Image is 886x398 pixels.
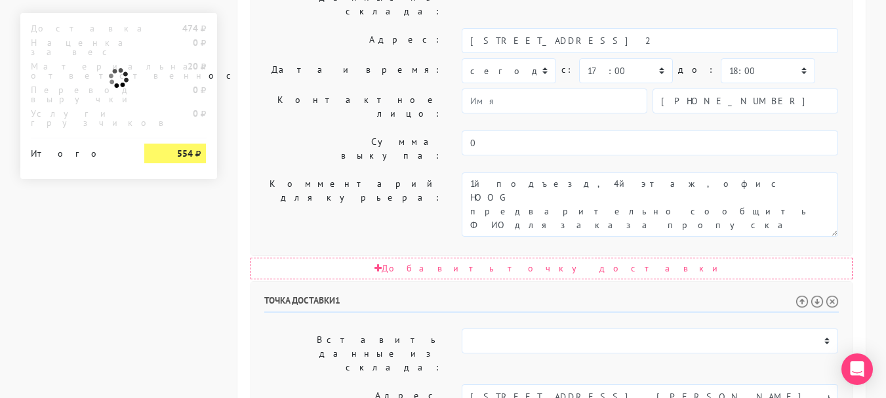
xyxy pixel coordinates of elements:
textarea: 3й подъезд, 4й этаж, офис HOOG предварительно сообщить ФИО для заказа пропуска [462,172,838,237]
label: Дата и время: [254,58,453,83]
div: Добавить точку доставки [251,258,853,279]
img: ajax-loader.gif [107,66,131,90]
label: Адрес: [254,28,453,53]
input: Имя [462,89,647,113]
div: Перевод выручки [21,85,135,104]
span: 1 [335,294,340,306]
div: Доставка [21,24,135,33]
label: Комментарий для курьера: [254,172,453,237]
label: c: [561,58,574,81]
div: Итого [31,144,125,158]
strong: 474 [182,22,198,34]
label: Сумма выкупа: [254,130,453,167]
label: Вставить данные из склада: [254,328,453,379]
strong: 554 [177,148,193,159]
div: Open Intercom Messenger [841,353,873,385]
div: Услуги грузчиков [21,109,135,127]
div: Наценка за вес [21,38,135,56]
label: Контактное лицо: [254,89,453,125]
div: Материальная ответственность [21,62,135,80]
h6: Точка доставки [264,295,839,313]
label: до: [678,58,715,81]
input: Телефон [653,89,838,113]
